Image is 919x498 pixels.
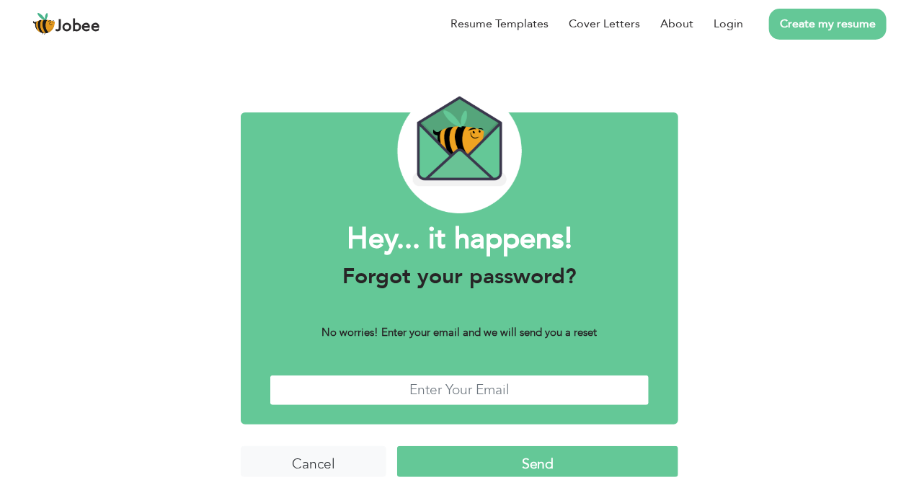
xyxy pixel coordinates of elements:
img: jobee.io [32,12,56,35]
h3: Forgot your password? [270,264,650,290]
img: envelope_bee.png [397,89,522,213]
a: About [660,15,693,32]
b: No worries! Enter your email and we will send you a reset [322,325,598,339]
h1: Hey... it happens! [270,221,650,258]
a: Cover Letters [569,15,640,32]
a: Resume Templates [450,15,549,32]
a: Login [714,15,743,32]
a: Jobee [32,12,100,35]
input: Send [397,446,678,477]
a: Create my resume [769,9,887,40]
span: Jobee [56,19,100,35]
input: Enter Your Email [270,375,650,406]
input: Cancel [241,446,387,477]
